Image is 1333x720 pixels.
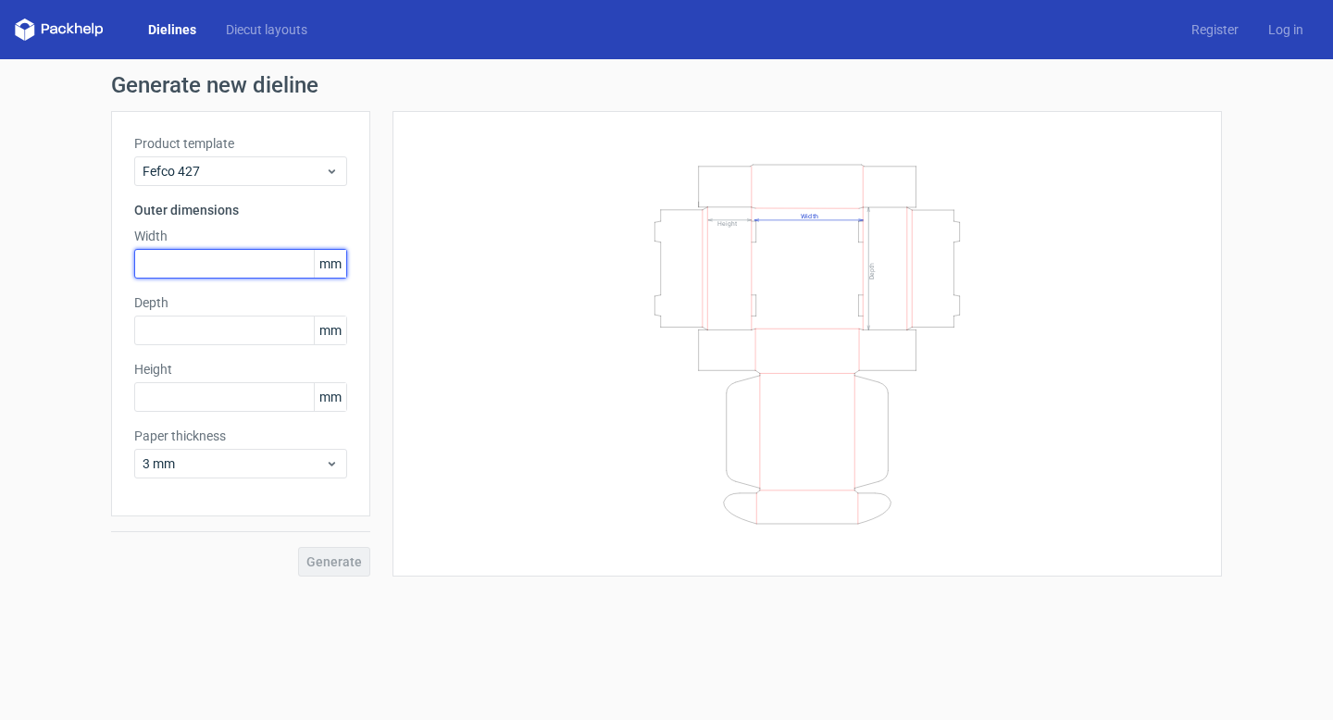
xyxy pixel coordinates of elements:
[717,219,737,227] text: Height
[111,74,1222,96] h1: Generate new dieline
[314,250,346,278] span: mm
[801,211,818,219] text: Width
[314,317,346,344] span: mm
[1253,20,1318,39] a: Log in
[868,262,876,279] text: Depth
[134,293,347,312] label: Depth
[143,454,325,473] span: 3 mm
[211,20,322,39] a: Diecut layouts
[134,201,347,219] h3: Outer dimensions
[134,360,347,379] label: Height
[314,383,346,411] span: mm
[133,20,211,39] a: Dielines
[143,162,325,180] span: Fefco 427
[134,227,347,245] label: Width
[134,427,347,445] label: Paper thickness
[1177,20,1253,39] a: Register
[134,134,347,153] label: Product template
